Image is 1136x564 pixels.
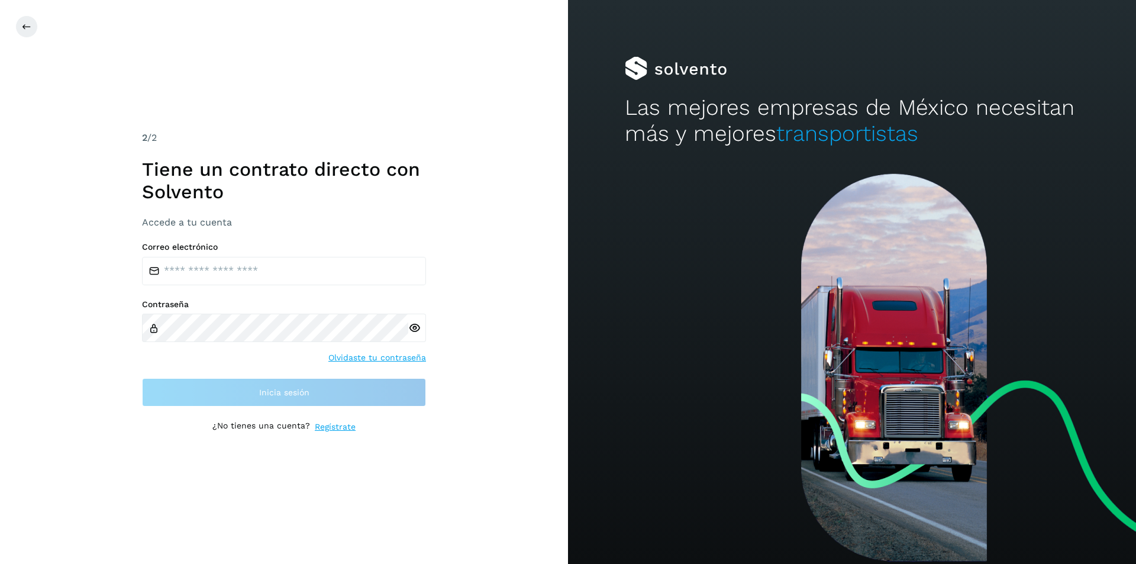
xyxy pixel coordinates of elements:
span: 2 [142,132,147,143]
button: Inicia sesión [142,378,426,407]
h3: Accede a tu cuenta [142,217,426,228]
label: Correo electrónico [142,242,426,252]
span: Inicia sesión [259,388,309,397]
h1: Tiene un contrato directo con Solvento [142,158,426,204]
p: ¿No tienes una cuenta? [212,421,310,433]
a: Olvidaste tu contraseña [328,352,426,364]
a: Regístrate [315,421,356,433]
h2: Las mejores empresas de México necesitan más y mejores [625,95,1079,147]
span: transportistas [776,121,918,146]
div: /2 [142,131,426,145]
label: Contraseña [142,299,426,310]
